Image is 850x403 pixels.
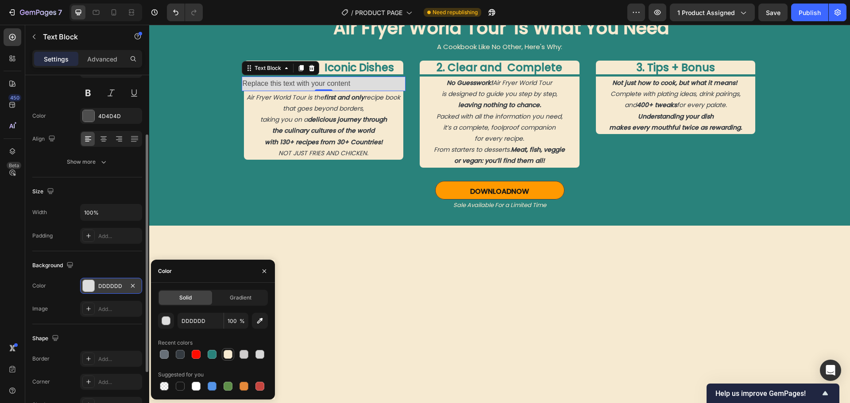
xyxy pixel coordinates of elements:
[487,76,528,84] strong: 400+ tweaks
[7,162,21,169] div: Beta
[715,389,820,398] span: Help us improve GemPages!
[178,313,224,329] input: Eg: FFFFFF
[98,378,140,386] div: Add...
[96,112,254,134] p: NOT JUST FRIES AND CHICKEN.
[297,54,344,62] strong: No Guesswork!
[98,232,140,240] div: Add...
[355,8,402,17] span: PRODUCT PAGE
[158,371,204,379] div: Suggested for you
[309,76,392,84] strong: leaving nothing to chance.
[271,119,429,130] p: From starters to desserts.
[766,9,780,16] span: Save
[271,108,429,119] p: for every recipe.
[175,68,215,77] strong: first and only
[96,89,254,100] p: taking you on a
[715,388,831,399] button: Show survey - Help us improve GemPages!
[87,54,117,64] p: Advanced
[271,64,429,75] p: is designed to guide you step by step,
[81,204,142,220] input: Auto
[271,97,429,108] p: it’s a complete, foolproof companion
[98,305,140,313] div: Add...
[8,94,21,101] div: 450
[158,90,238,99] strong: delicious journey through
[167,4,203,21] div: Undo/Redo
[44,54,69,64] p: Settings
[448,64,606,75] p: Complete with plating ideas, drink pairings,
[123,101,225,110] strong: the culinary cultures of the world
[677,8,735,17] span: 1 product assigned
[96,67,254,89] p: Air Fryer World Tour is the recipe book that goes beyond borders,
[758,4,788,21] button: Save
[820,360,841,381] div: Open Intercom Messenger
[271,86,429,97] p: Packed with all the information you need,
[460,98,593,107] strong: makes every mouthful twice as rewarding.
[4,4,66,21] button: 7
[240,317,245,325] span: %
[32,282,46,290] div: Color
[32,378,50,386] div: Corner
[32,208,47,216] div: Width
[93,52,257,66] div: Replace this text with your content
[321,161,380,173] p: NOW
[116,113,233,122] strong: with 130+ recipes from 30+ Countries!
[179,294,192,302] span: Solid
[448,75,606,86] p: and for every palate.
[32,154,142,170] button: Show more
[351,8,353,17] span: /
[433,8,478,16] span: Need republishing
[32,232,53,240] div: Padding
[791,4,828,21] button: Publish
[32,333,61,345] div: Shape
[58,7,62,18] p: 7
[43,31,118,42] p: Text Block
[321,161,362,172] strong: DOWNLOAD
[270,36,430,50] h2: 2. Clear and Complete
[67,157,108,166] div: Show more
[32,186,56,198] div: Size
[362,120,416,129] strong: Meat, fish, veggie
[32,305,48,313] div: Image
[158,267,172,275] div: Color
[104,39,134,47] div: Text Block
[447,36,607,50] h2: 3. Tips + Bonus
[98,282,124,290] div: DDDDDD
[305,131,395,140] strong: or vegan: you’ll find them all!
[271,53,429,64] p: Air Fryer World Tour
[93,16,608,28] p: A Cookbook Like No Other, Here's Why:
[32,112,46,120] div: Color
[32,260,75,272] div: Background
[304,176,397,184] i: Sale Available For a Limited Time
[95,36,255,50] h2: 1. Worldwide Iconic Dishes
[32,355,50,363] div: Border
[463,54,588,62] strong: Not just how to cook, but what it means!
[799,8,821,17] div: Publish
[98,355,140,363] div: Add...
[489,87,564,96] strong: Understanding your dish
[158,339,193,347] div: Recent colors
[230,294,251,302] span: Gradient
[32,133,57,145] div: Align
[149,25,850,403] iframe: Design area
[98,112,140,120] div: 4D4D4D
[286,156,415,175] a: DOWNLOADNOW
[670,4,755,21] button: 1 product assigned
